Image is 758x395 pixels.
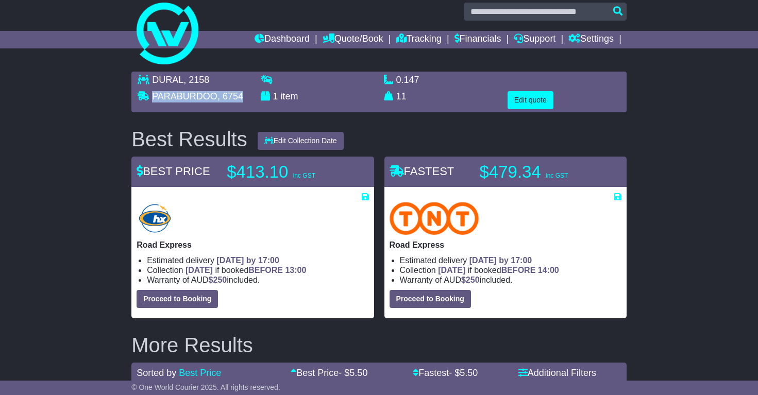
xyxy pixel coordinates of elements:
[518,368,596,378] a: Additional Filters
[400,265,621,275] li: Collection
[449,368,478,378] span: - $
[438,266,465,274] span: [DATE]
[466,276,480,284] span: 250
[280,91,298,101] span: item
[217,91,243,101] span: , 6754
[508,91,553,109] button: Edit quote
[227,162,356,182] p: $413.10
[339,368,367,378] span: - $
[323,31,383,48] a: Quote/Book
[514,31,555,48] a: Support
[179,368,221,378] a: Best Price
[568,31,614,48] a: Settings
[152,75,183,85] span: DURAL
[480,162,609,182] p: $479.34
[291,368,367,378] a: Best Price- $5.50
[186,266,213,274] span: [DATE]
[390,202,479,235] img: TNT Domestic: Road Express
[248,266,283,274] span: BEFORE
[216,256,279,265] span: [DATE] by 17:00
[400,275,621,285] li: Warranty of AUD included.
[390,165,454,178] span: FASTEST
[546,172,568,179] span: inc GST
[183,75,209,85] span: , 2158
[349,368,367,378] span: 5.50
[438,266,559,274] span: if booked
[293,172,315,179] span: inc GST
[461,276,480,284] span: $
[137,165,210,178] span: BEST PRICE
[469,256,532,265] span: [DATE] by 17:00
[152,91,217,101] span: PARABURDOO
[131,383,280,391] span: © One World Courier 2025. All rights reserved.
[255,31,310,48] a: Dashboard
[258,132,344,150] button: Edit Collection Date
[147,275,368,285] li: Warranty of AUD included.
[413,368,478,378] a: Fastest- $5.50
[538,266,559,274] span: 14:00
[147,265,368,275] li: Collection
[460,368,478,378] span: 5.50
[396,91,407,101] span: 11
[137,202,173,235] img: Hunter Express: Road Express
[454,31,501,48] a: Financials
[137,240,368,250] p: Road Express
[285,266,306,274] span: 13:00
[186,266,306,274] span: if booked
[390,290,471,308] button: Proceed to Booking
[213,276,227,284] span: 250
[126,128,252,150] div: Best Results
[131,334,627,356] h2: More Results
[400,255,621,265] li: Estimated delivery
[137,368,176,378] span: Sorted by
[209,276,227,284] span: $
[137,290,218,308] button: Proceed to Booking
[273,91,278,101] span: 1
[147,255,368,265] li: Estimated delivery
[501,266,536,274] span: BEFORE
[390,240,621,250] p: Road Express
[396,75,419,85] span: 0.147
[396,31,442,48] a: Tracking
